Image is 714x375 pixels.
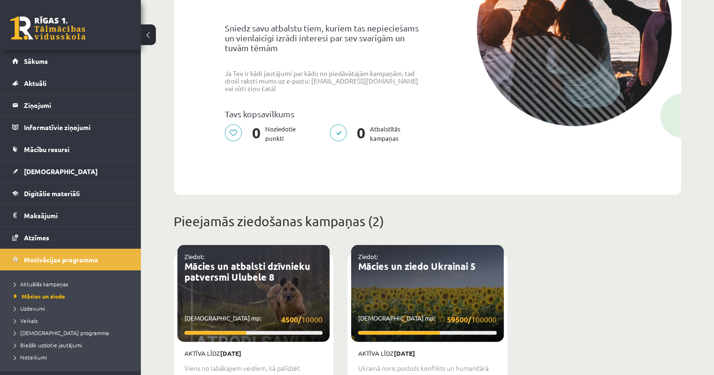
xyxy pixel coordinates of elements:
a: Veikals [14,316,131,325]
a: Biežāk uzdotie jautājumi [14,341,131,349]
span: Aktuāli [24,79,46,87]
a: Informatīvie ziņojumi [12,116,129,138]
p: Ja Tev ir kādi jautājumi par kādu no piedāvātajām kampaņām, tad droši raksti mums uz e-pastu: [EM... [225,69,420,92]
span: [DEMOGRAPHIC_DATA] programma [14,329,109,337]
p: Noziedotie punkti [225,124,301,143]
a: Digitālie materiāli [12,183,129,204]
a: Rīgas 1. Tālmācības vidusskola [10,16,85,40]
span: Sākums [24,57,48,65]
a: [DEMOGRAPHIC_DATA] programma [14,329,131,337]
strong: [DATE] [394,349,415,357]
p: [DEMOGRAPHIC_DATA] mp: [184,314,322,325]
a: Uzdevumi [14,304,131,313]
a: Ziedot: [358,253,378,260]
a: [DEMOGRAPHIC_DATA] [12,161,129,182]
span: Digitālie materiāli [24,189,80,198]
span: Biežāk uzdotie jautājumi [14,341,82,349]
legend: Informatīvie ziņojumi [24,116,129,138]
p: Sniedz savu atbalstu tiem, kuriem tas nepieciešams un vienlaicīgi izrādi interesi par sev svarīgā... [225,23,420,53]
p: [DEMOGRAPHIC_DATA] mp: [358,314,496,325]
span: Noteikumi [14,353,47,361]
a: Mācies un ziedo Ukrainai 5 [358,260,476,272]
span: 0 [352,124,370,143]
strong: 4500/ [281,314,301,324]
span: [DEMOGRAPHIC_DATA] [24,167,98,176]
span: 100000 [447,314,497,325]
a: Mācies un ziedo [14,292,131,300]
span: Uzdevumi [14,305,45,312]
p: Atbalstītās kampaņas [330,124,406,143]
p: Aktīva līdz [358,349,496,358]
a: Ziedot: [184,253,204,260]
p: Aktīva līdz [184,349,322,358]
span: Veikals [14,317,38,324]
a: Noteikumi [14,353,131,361]
a: Motivācijas programma [12,249,129,270]
span: 10000 [281,314,322,325]
a: Aktuālās kampaņas [14,280,131,288]
a: Atzīmes [12,227,129,248]
legend: Ziņojumi [24,94,129,116]
span: Mācību resursi [24,145,69,153]
span: 0 [247,124,265,143]
p: Tavs kopsavilkums [225,109,420,119]
span: Aktuālās kampaņas [14,280,68,288]
a: Mācies un atbalsti dzīvnieku patversmi Ulubele 8 [184,260,310,283]
span: Motivācijas programma [24,255,98,264]
a: Mācību resursi [12,138,129,160]
a: Aktuāli [12,72,129,94]
span: Atzīmes [24,233,49,242]
a: Sākums [12,50,129,72]
strong: [DATE] [220,349,241,357]
a: Maksājumi [12,205,129,226]
span: Mācies un ziedo [14,292,65,300]
legend: Maksājumi [24,205,129,226]
a: Ziņojumi [12,94,129,116]
p: Pieejamās ziedošanas kampaņas (2) [174,212,681,231]
strong: 59500/ [447,314,471,324]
